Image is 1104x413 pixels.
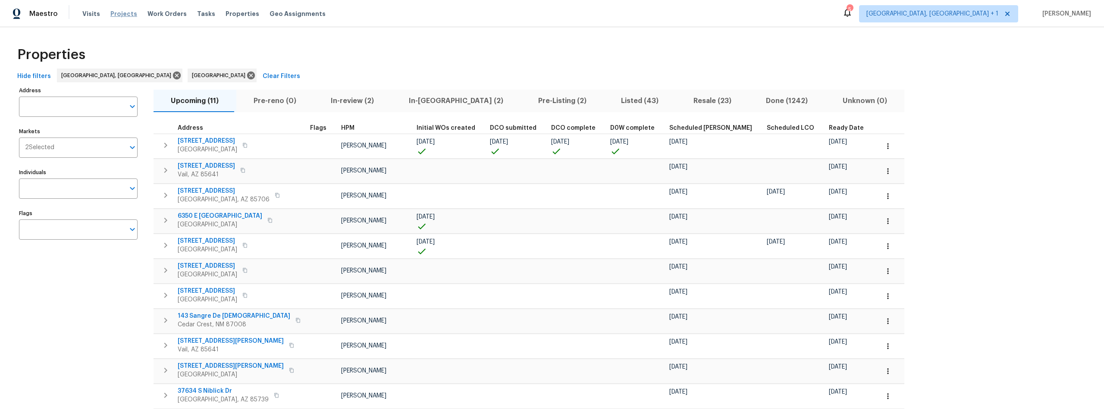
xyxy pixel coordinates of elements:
[829,125,864,131] span: Ready Date
[178,170,235,179] span: Vail, AZ 85641
[178,295,237,304] span: [GEOGRAPHIC_DATA]
[767,239,785,245] span: [DATE]
[341,125,354,131] span: HPM
[341,393,386,399] span: [PERSON_NAME]
[197,11,215,17] span: Tasks
[25,144,54,151] span: 2 Selected
[178,337,284,345] span: [STREET_ADDRESS][PERSON_NAME]
[829,214,847,220] span: [DATE]
[188,69,257,82] div: [GEOGRAPHIC_DATA]
[14,69,54,84] button: Hide filters
[110,9,137,18] span: Projects
[341,218,386,224] span: [PERSON_NAME]
[178,370,284,379] span: [GEOGRAPHIC_DATA]
[829,364,847,370] span: [DATE]
[397,95,516,107] span: In-[GEOGRAPHIC_DATA] (2)
[669,364,687,370] span: [DATE]
[17,50,85,59] span: Properties
[178,212,262,220] span: 6350 E [GEOGRAPHIC_DATA]
[310,125,326,131] span: Flags
[159,95,231,107] span: Upcoming (11)
[192,71,249,80] span: [GEOGRAPHIC_DATA]
[19,129,138,134] label: Markets
[126,223,138,235] button: Open
[178,262,237,270] span: [STREET_ADDRESS]
[178,320,290,329] span: Cedar Crest, NM 87008
[178,237,237,245] span: [STREET_ADDRESS]
[829,239,847,245] span: [DATE]
[669,314,687,320] span: [DATE]
[490,139,508,145] span: [DATE]
[270,9,326,18] span: Geo Assignments
[609,95,671,107] span: Listed (43)
[241,95,309,107] span: Pre-reno (0)
[669,214,687,220] span: [DATE]
[341,368,386,374] span: [PERSON_NAME]
[847,5,853,14] div: 5
[866,9,998,18] span: [GEOGRAPHIC_DATA], [GEOGRAPHIC_DATA] + 1
[610,125,655,131] span: D0W complete
[341,318,386,324] span: [PERSON_NAME]
[19,211,138,216] label: Flags
[754,95,820,107] span: Done (1242)
[417,214,435,220] span: [DATE]
[178,345,284,354] span: Vail, AZ 85641
[669,239,687,245] span: [DATE]
[669,339,687,345] span: [DATE]
[178,145,237,154] span: [GEOGRAPHIC_DATA]
[829,189,847,195] span: [DATE]
[829,389,847,395] span: [DATE]
[551,125,596,131] span: DCO complete
[829,139,847,145] span: [DATE]
[829,339,847,345] span: [DATE]
[767,189,785,195] span: [DATE]
[681,95,743,107] span: Resale (23)
[19,170,138,175] label: Individuals
[1039,9,1091,18] span: [PERSON_NAME]
[178,362,284,370] span: [STREET_ADDRESS][PERSON_NAME]
[178,137,237,145] span: [STREET_ADDRESS]
[259,69,304,84] button: Clear Filters
[17,71,51,82] span: Hide filters
[178,162,235,170] span: [STREET_ADDRESS]
[417,139,435,145] span: [DATE]
[767,125,814,131] span: Scheduled LCO
[669,189,687,195] span: [DATE]
[669,139,687,145] span: [DATE]
[341,343,386,349] span: [PERSON_NAME]
[263,71,300,82] span: Clear Filters
[669,264,687,270] span: [DATE]
[19,88,138,93] label: Address
[178,312,290,320] span: 143 Sangre De [DEMOGRAPHIC_DATA]
[417,239,435,245] span: [DATE]
[178,125,203,131] span: Address
[178,395,269,404] span: [GEOGRAPHIC_DATA], AZ 85739
[57,69,182,82] div: [GEOGRAPHIC_DATA], [GEOGRAPHIC_DATA]
[526,95,599,107] span: Pre-Listing (2)
[126,182,138,194] button: Open
[831,95,900,107] span: Unknown (0)
[829,164,847,170] span: [DATE]
[669,164,687,170] span: [DATE]
[610,139,628,145] span: [DATE]
[147,9,187,18] span: Work Orders
[178,195,270,204] span: [GEOGRAPHIC_DATA], AZ 85706
[178,245,237,254] span: [GEOGRAPHIC_DATA]
[829,264,847,270] span: [DATE]
[341,143,386,149] span: [PERSON_NAME]
[319,95,386,107] span: In-review (2)
[669,289,687,295] span: [DATE]
[341,268,386,274] span: [PERSON_NAME]
[341,243,386,249] span: [PERSON_NAME]
[341,193,386,199] span: [PERSON_NAME]
[82,9,100,18] span: Visits
[669,125,752,131] span: Scheduled [PERSON_NAME]
[490,125,536,131] span: DCO submitted
[29,9,58,18] span: Maestro
[417,125,475,131] span: Initial WOs created
[61,71,175,80] span: [GEOGRAPHIC_DATA], [GEOGRAPHIC_DATA]
[669,389,687,395] span: [DATE]
[341,168,386,174] span: [PERSON_NAME]
[178,270,237,279] span: [GEOGRAPHIC_DATA]
[178,220,262,229] span: [GEOGRAPHIC_DATA]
